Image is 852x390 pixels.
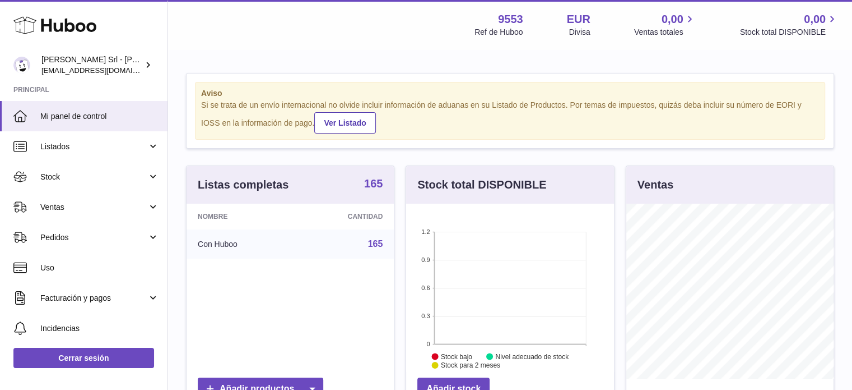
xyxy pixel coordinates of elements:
div: Si se trata de un envío internacional no olvide incluir información de aduanas en su Listado de P... [201,100,819,134]
text: 1.2 [422,228,430,235]
span: Listados [40,141,147,152]
div: Divisa [569,27,590,38]
strong: Aviso [201,88,819,99]
span: 0,00 [804,12,826,27]
text: Stock bajo [441,352,472,360]
text: 0.3 [422,313,430,319]
span: Uso [40,263,159,273]
span: Ventas totales [634,27,696,38]
th: Cantidad [294,204,394,230]
span: Facturación y pagos [40,293,147,304]
a: 165 [364,178,383,191]
text: 0 [427,341,430,347]
h3: Stock total DISPONIBLE [417,177,546,192]
text: 0.9 [422,256,430,263]
a: 165 [368,239,383,249]
span: [EMAIL_ADDRESS][DOMAIN_NAME] [41,66,165,75]
strong: 9553 [498,12,523,27]
th: Nombre [187,204,294,230]
text: 0.6 [422,285,430,291]
span: Ventas [40,202,147,213]
div: [PERSON_NAME] Srl - [PERSON_NAME] [41,54,142,76]
div: Ref de Huboo [474,27,523,38]
text: Nivel adecuado de stock [496,352,570,360]
a: 0,00 Ventas totales [634,12,696,38]
span: Mi panel de control [40,111,159,122]
h3: Ventas [637,177,673,192]
span: Stock total DISPONIBLE [740,27,839,38]
img: internalAdmin-9553@internal.huboo.com [13,57,30,74]
a: Cerrar sesión [13,348,154,368]
td: Con Huboo [187,230,294,259]
span: Stock [40,172,147,182]
span: Pedidos [40,232,147,243]
span: 0,00 [662,12,683,27]
strong: EUR [567,12,590,27]
h3: Listas completas [198,177,288,192]
text: Stock para 2 meses [441,361,500,369]
a: Ver Listado [314,112,375,134]
a: 0,00 Stock total DISPONIBLE [740,12,839,38]
strong: 165 [364,178,383,189]
span: Incidencias [40,323,159,334]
